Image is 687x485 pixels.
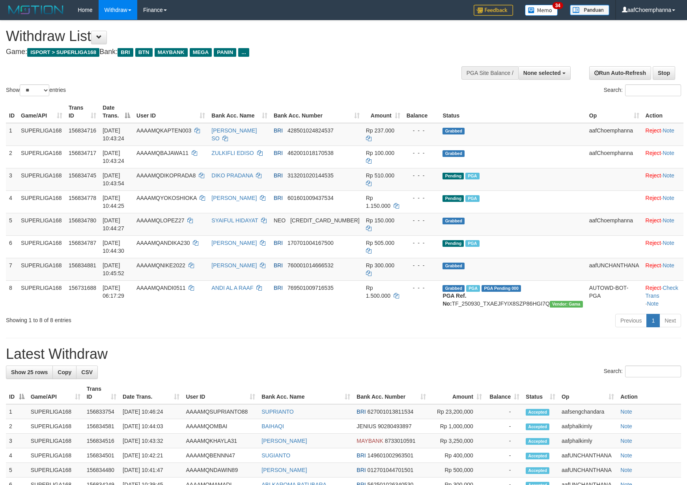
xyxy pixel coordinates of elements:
[357,452,366,459] span: BRI
[429,448,485,463] td: Rp 400,000
[133,101,208,123] th: User ID: activate to sort column ascending
[119,448,183,463] td: [DATE] 10:42:21
[429,404,485,419] td: Rp 23,200,000
[378,423,412,429] span: Copy 90280493897 to clipboard
[429,463,485,478] td: Rp 500,000
[28,434,84,448] td: SUPERLIGA168
[52,366,77,379] a: Copy
[6,404,28,419] td: 1
[6,346,681,362] h1: Latest Withdraw
[442,263,465,269] span: Grabbed
[465,173,479,179] span: Marked by aafsengchandara
[646,150,661,156] a: Reject
[663,217,674,224] a: Note
[84,382,119,404] th: Trans ID: activate to sort column ascending
[274,240,283,246] span: BRI
[526,438,549,445] span: Accepted
[646,172,661,179] a: Reject
[646,262,661,269] a: Reject
[353,382,429,404] th: Bank Acc. Number: activate to sort column ascending
[663,262,674,269] a: Note
[442,293,466,307] b: PGA Ref. No:
[6,213,18,235] td: 5
[274,127,283,134] span: BRI
[659,314,681,327] a: Next
[84,448,119,463] td: 156834501
[69,217,96,224] span: 156834780
[211,127,257,142] a: [PERSON_NAME] SO
[558,419,617,434] td: aafphalkimly
[663,195,674,201] a: Note
[136,285,186,291] span: AAAAMQANDI0511
[28,382,84,404] th: Game/API: activate to sort column ascending
[407,149,437,157] div: - - -
[586,123,642,146] td: aafChoemphanna
[663,240,674,246] a: Note
[103,150,124,164] span: [DATE] 10:43:24
[642,213,683,235] td: ·
[287,262,334,269] span: Copy 760001014666532 to clipboard
[642,280,683,311] td: · ·
[136,150,189,156] span: AAAAMQBAJAWA11
[274,172,283,179] span: BRI
[368,467,414,473] span: Copy 012701044701501 to clipboard
[103,172,124,187] span: [DATE] 10:43:54
[558,404,617,419] td: aafsengchandara
[6,84,66,96] label: Show entries
[357,467,366,473] span: BRI
[69,150,96,156] span: 156834717
[183,434,258,448] td: AAAAMQKHAYLA31
[617,382,681,404] th: Action
[261,409,293,415] a: SUPRIANTO
[27,48,99,57] span: ISPORT > SUPERLIGA168
[6,382,28,404] th: ID: activate to sort column descending
[274,195,283,201] span: BRI
[526,453,549,459] span: Accepted
[550,301,583,308] span: Vendor URL: https://trx31.1velocity.biz
[646,314,660,327] a: 1
[190,48,212,57] span: MEGA
[103,217,124,231] span: [DATE] 10:44:27
[214,48,236,57] span: PANIN
[69,262,96,269] span: 156834881
[474,5,513,16] img: Feedback.jpg
[69,172,96,179] span: 156834745
[442,195,464,202] span: Pending
[6,101,18,123] th: ID
[653,66,675,80] a: Stop
[287,240,334,246] span: Copy 170701004167500 to clipboard
[287,172,334,179] span: Copy 313201020144535 to clipboard
[642,190,683,213] td: ·
[461,66,518,80] div: PGA Site Balance /
[620,452,632,459] a: Note
[6,313,280,324] div: Showing 1 to 8 of 8 entries
[485,463,523,478] td: -
[211,150,254,156] a: ZULKIFLI EDISO
[261,452,290,459] a: SUGIANTO
[642,145,683,168] td: ·
[642,235,683,258] td: ·
[18,101,65,123] th: Game/API: activate to sort column ascending
[28,419,84,434] td: SUPERLIGA168
[366,150,394,156] span: Rp 100.000
[558,434,617,448] td: aafphalkimly
[155,48,188,57] span: MAYBANK
[274,150,283,156] span: BRI
[211,195,257,201] a: [PERSON_NAME]
[625,84,681,96] input: Search:
[663,127,674,134] a: Note
[18,123,65,146] td: SUPERLIGA168
[558,463,617,478] td: aafUNCHANTHANA
[261,438,307,444] a: [PERSON_NAME]
[485,419,523,434] td: -
[119,419,183,434] td: [DATE] 10:44:03
[615,314,647,327] a: Previous
[136,217,184,224] span: AAAAMQLOPEZ27
[407,216,437,224] div: - - -
[103,195,124,209] span: [DATE] 10:44:25
[663,172,674,179] a: Note
[526,467,549,474] span: Accepted
[274,262,283,269] span: BRI
[366,240,394,246] span: Rp 505.000
[287,150,334,156] span: Copy 462001018170538 to clipboard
